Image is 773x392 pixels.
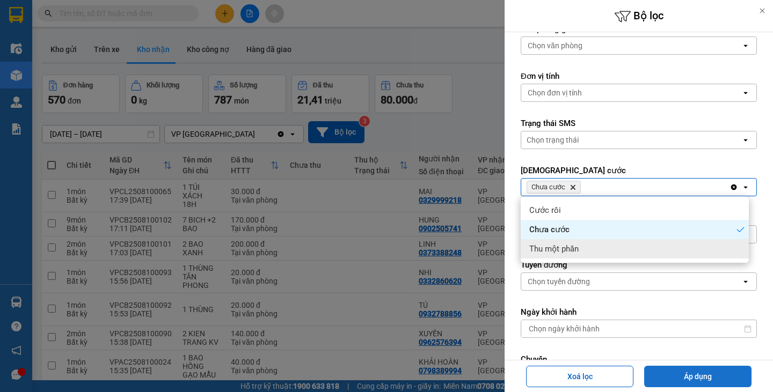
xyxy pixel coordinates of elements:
[521,165,757,176] label: [DEMOGRAPHIC_DATA] cước
[505,8,773,25] h6: Bộ lọc
[528,87,582,98] div: Chọn đơn vị tính
[528,40,582,51] div: Chọn văn phòng
[741,136,750,144] svg: open
[730,183,738,191] svg: Clear all
[529,224,570,235] span: Chưa cước
[521,71,757,82] label: Đơn vị tính
[741,88,750,97] svg: open
[741,183,750,191] svg: open
[527,181,581,194] span: Chưa cước, close by backspace
[521,320,749,337] input: Select a date.
[528,276,590,287] div: Chọn tuyến đường
[529,243,579,254] span: Thu một phần
[644,366,752,387] button: Áp dụng
[521,260,757,270] label: Tuyến đường
[741,41,750,50] svg: open
[527,135,579,145] div: Chọn trạng thái
[521,354,757,365] label: Chuyến
[529,205,561,216] span: Cước rồi
[741,277,750,286] svg: open
[521,196,749,263] ul: Menu
[570,184,576,190] svg: Delete
[521,307,757,317] label: Ngày khởi hành
[531,183,565,191] span: Chưa cước
[526,366,633,387] button: Xoá lọc
[521,118,757,129] label: Trạng thái SMS
[583,182,584,193] input: Selected Chưa cước.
